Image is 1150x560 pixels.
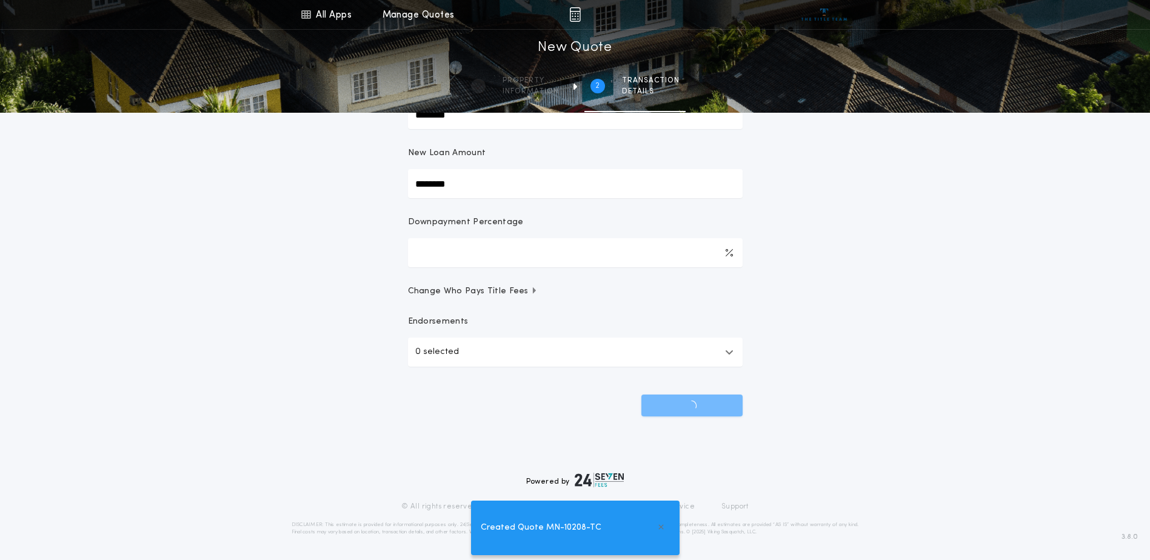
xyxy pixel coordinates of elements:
span: Created Quote MN-10208-TC [481,521,601,535]
p: 0 selected [415,345,459,359]
span: Property [503,76,559,85]
span: information [503,87,559,96]
img: img [569,7,581,22]
p: New Loan Amount [408,147,486,159]
div: Powered by [526,473,624,487]
span: Change Who Pays Title Fees [408,285,538,298]
button: 0 selected [408,338,743,367]
span: Transaction [622,76,680,85]
h1: New Quote [538,38,612,58]
input: New Loan Amount [408,169,743,198]
img: logo [575,473,624,487]
button: Change Who Pays Title Fees [408,285,743,298]
img: vs-icon [801,8,847,21]
h2: 2 [595,81,600,91]
span: details [622,87,680,96]
p: Endorsements [408,316,743,328]
p: Downpayment Percentage [408,216,524,228]
input: Downpayment Percentage [408,238,743,267]
input: Sale Price [408,100,743,129]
